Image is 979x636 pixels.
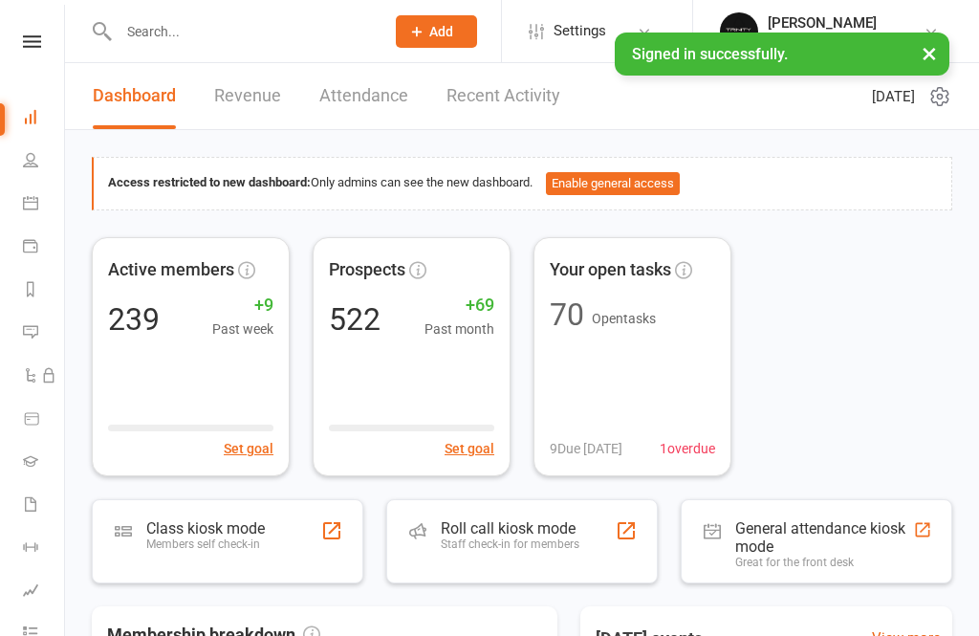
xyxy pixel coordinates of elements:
[424,318,494,340] span: Past month
[429,24,453,39] span: Add
[214,63,281,129] a: Revenue
[146,519,265,537] div: Class kiosk mode
[632,45,788,63] span: Signed in successfully.
[108,172,937,195] div: Only admins can see the new dashboard.
[445,438,494,459] button: Set goal
[93,63,176,129] a: Dashboard
[424,292,494,319] span: +69
[212,292,273,319] span: +9
[108,256,234,284] span: Active members
[550,256,671,284] span: Your open tasks
[396,15,477,48] button: Add
[23,571,66,614] a: Assessments
[329,304,381,335] div: 522
[319,63,408,129] a: Attendance
[23,184,66,227] a: Calendar
[212,318,273,340] span: Past week
[768,14,877,32] div: [PERSON_NAME]
[23,98,66,141] a: Dashboard
[735,519,913,556] div: General attendance kiosk mode
[23,399,66,442] a: Product Sales
[735,556,913,569] div: Great for the front desk
[720,12,758,51] img: thumb_image1712106278.png
[872,85,915,108] span: [DATE]
[441,537,579,551] div: Staff check-in for members
[768,32,877,49] div: Trinity BJJ Pty Ltd
[113,18,371,45] input: Search...
[546,172,680,195] button: Enable general access
[329,256,405,284] span: Prospects
[912,33,946,74] button: ×
[592,311,656,326] span: Open tasks
[441,519,579,537] div: Roll call kiosk mode
[23,141,66,184] a: People
[550,299,584,330] div: 70
[23,270,66,313] a: Reports
[660,438,715,459] span: 1 overdue
[554,10,606,53] span: Settings
[446,63,560,129] a: Recent Activity
[224,438,273,459] button: Set goal
[108,304,160,335] div: 239
[550,438,622,459] span: 9 Due [DATE]
[108,175,311,189] strong: Access restricted to new dashboard:
[146,537,265,551] div: Members self check-in
[23,227,66,270] a: Payments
